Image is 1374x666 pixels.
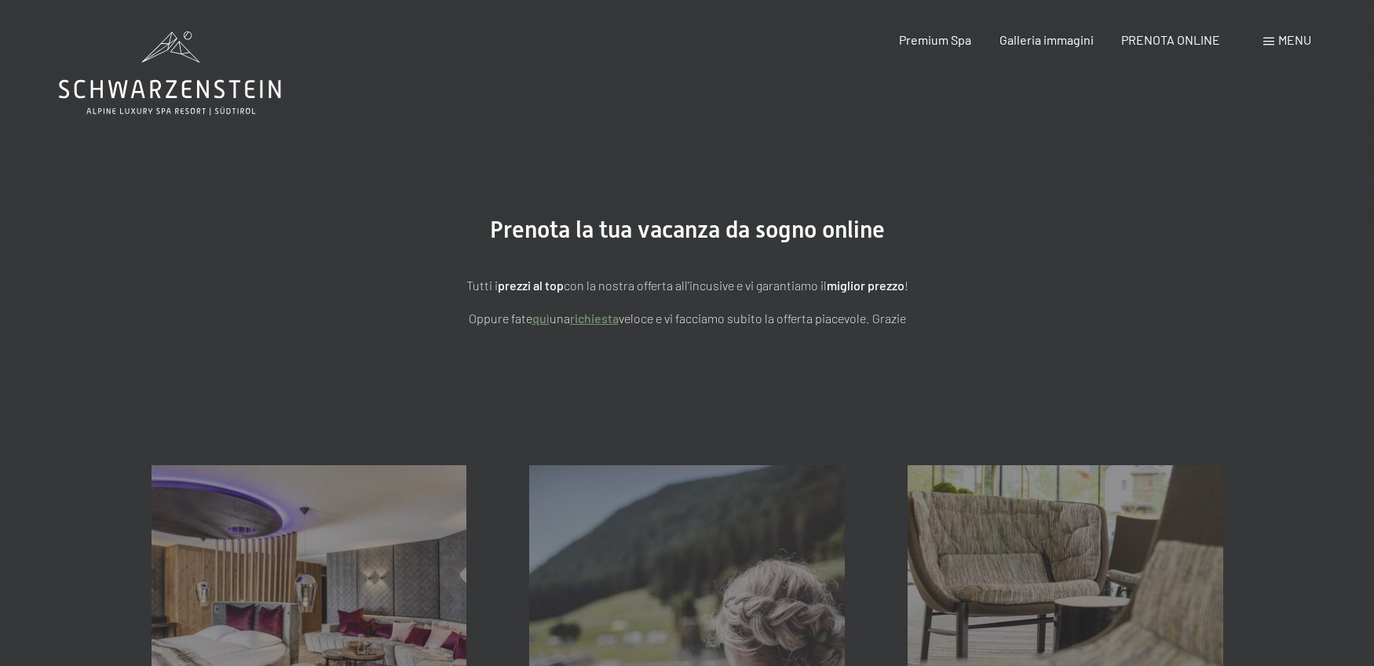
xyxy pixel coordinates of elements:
a: Galleria immagini [999,32,1094,47]
span: Prenota la tua vacanza da sogno online [490,216,885,243]
a: PRENOTA ONLINE [1121,32,1220,47]
a: quì [532,311,550,326]
span: Menu [1278,32,1311,47]
p: Tutti i con la nostra offerta all'incusive e vi garantiamo il ! [294,275,1080,296]
strong: prezzi al top [498,278,564,293]
strong: miglior prezzo [827,278,904,293]
a: Premium Spa [899,32,971,47]
a: richiesta [570,311,619,326]
p: Oppure fate una veloce e vi facciamo subito la offerta piacevole. Grazie [294,308,1080,329]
